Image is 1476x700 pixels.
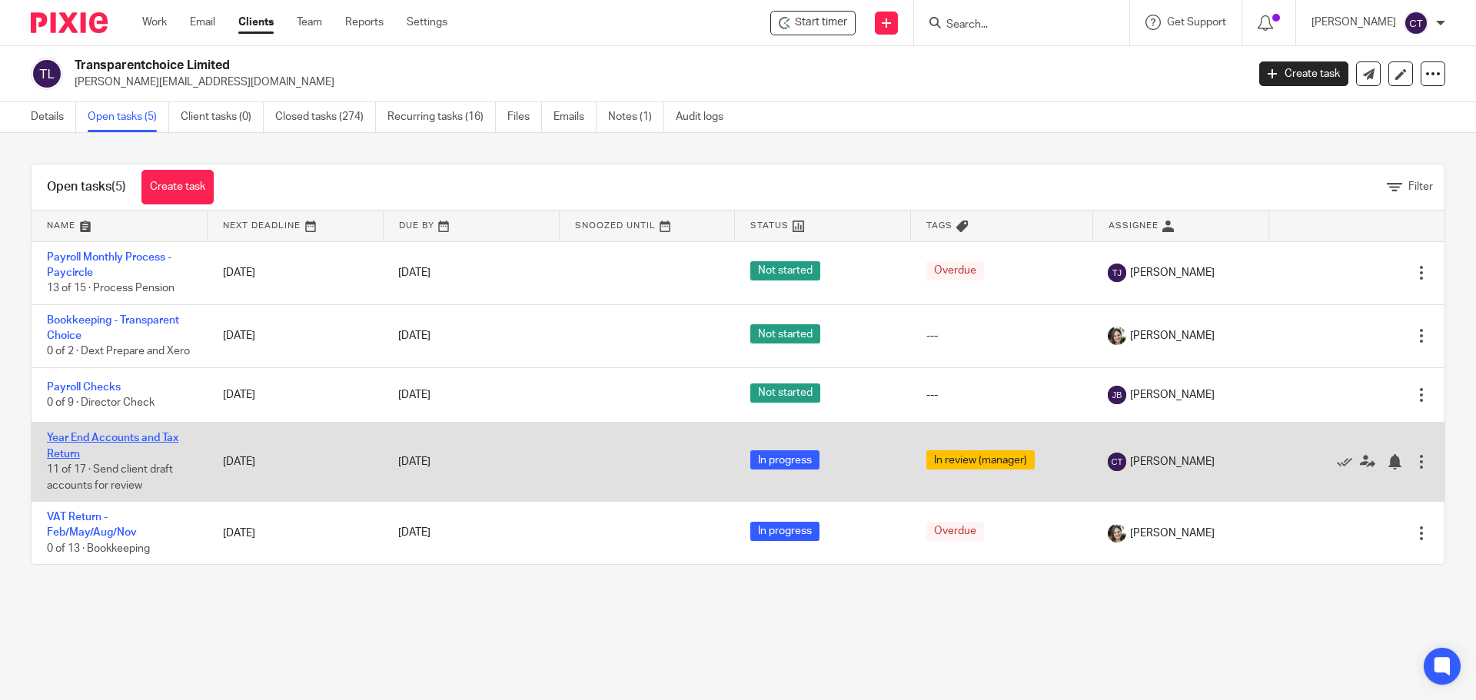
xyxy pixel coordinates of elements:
img: svg%3E [1108,386,1126,404]
span: 0 of 2 · Dext Prepare and Xero [47,347,190,357]
a: Notes (1) [608,102,664,132]
a: Team [297,15,322,30]
a: Audit logs [676,102,735,132]
h1: Open tasks [47,179,126,195]
a: VAT Return - Feb/May/Aug/Nov [47,512,137,538]
span: Not started [750,324,820,343]
a: Payroll Checks [47,382,121,393]
span: [PERSON_NAME] [1130,387,1215,403]
a: Settings [407,15,447,30]
span: Status [750,221,789,230]
span: Start timer [795,15,847,31]
span: (5) [111,181,126,193]
div: --- [926,328,1078,343]
span: Overdue [926,261,984,280]
td: [DATE] [208,241,384,304]
img: svg%3E [1108,264,1126,282]
a: Open tasks (5) [88,102,169,132]
span: Tags [926,221,952,230]
a: Closed tasks (274) [275,102,376,132]
a: Email [190,15,215,30]
img: barbara-raine-.jpg [1108,327,1126,345]
span: 0 of 13 · Bookkeeping [47,543,150,554]
img: svg%3E [1404,11,1428,35]
span: [PERSON_NAME] [1130,454,1215,469]
img: svg%3E [1108,453,1126,471]
p: [PERSON_NAME][EMAIL_ADDRESS][DOMAIN_NAME] [75,75,1236,90]
span: Not started [750,261,820,280]
a: Files [507,102,542,132]
a: Bookkeeping - Transparent Choice [47,315,179,341]
div: --- [926,387,1078,403]
img: Pixie [31,12,108,33]
a: Create task [1259,61,1348,86]
img: barbara-raine-.jpg [1108,524,1126,542]
h2: Transparentchoice Limited [75,58,1004,74]
a: Payroll Monthly Process - Paycircle [47,252,171,278]
p: [PERSON_NAME] [1311,15,1396,30]
div: Transparentchoice Limited [770,11,856,35]
img: svg%3E [31,58,63,90]
span: [PERSON_NAME] [1130,265,1215,280]
span: In review (manager) [926,450,1035,469]
input: Search [945,18,1083,32]
span: In progress [750,522,819,541]
span: 11 of 17 · Send client draft accounts for review [47,464,173,491]
a: Emails [553,102,597,132]
a: Work [142,15,167,30]
span: 13 of 15 · Process Pension [47,283,175,294]
a: Reports [345,15,384,30]
span: [DATE] [398,456,430,467]
a: Year End Accounts and Tax Return [47,433,178,459]
span: [DATE] [398,330,430,341]
a: Recurring tasks (16) [387,102,496,132]
span: 0 of 9 · Director Check [47,397,155,408]
span: [PERSON_NAME] [1130,328,1215,343]
span: Snoozed Until [575,221,656,230]
a: Details [31,102,76,132]
span: Filter [1408,181,1433,192]
span: [DATE] [398,528,430,539]
span: Overdue [926,522,984,541]
span: [PERSON_NAME] [1130,526,1215,541]
span: [DATE] [398,267,430,278]
span: [DATE] [398,390,430,400]
a: Client tasks (0) [181,102,264,132]
a: Clients [238,15,274,30]
a: Create task [141,170,214,204]
span: Not started [750,383,820,403]
td: [DATE] [208,304,384,367]
td: [DATE] [208,502,384,565]
td: [DATE] [208,367,384,422]
td: [DATE] [208,423,384,502]
span: In progress [750,450,819,469]
span: Get Support [1167,17,1226,28]
a: Mark as done [1337,454,1360,469]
